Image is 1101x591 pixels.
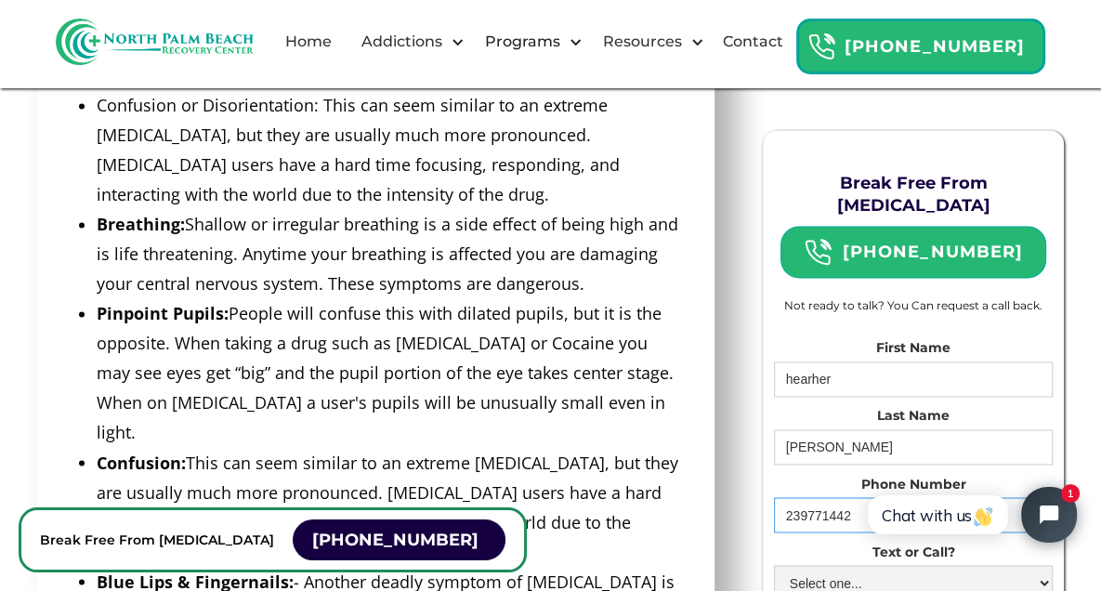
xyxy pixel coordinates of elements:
[774,474,1053,492] label: Phone Number
[357,31,447,53] div: Addictions
[774,296,1053,324] form: Specific Campaign
[40,529,274,551] p: Break Free From [MEDICAL_DATA]
[804,238,832,267] img: Header Calendar Icons
[97,298,683,447] li: People will confuse this with dilated pupils, but it is the opposite. When taking a drug such as ...
[774,172,1053,217] h3: Break Free From [MEDICAL_DATA]
[780,226,1046,278] a: Header Calendar Icons[PHONE_NUMBER]
[469,12,587,72] div: Programs
[784,296,1042,315] div: Not ready to talk? You Can request a call back.
[97,447,683,566] li: This can seem similar to an extreme [MEDICAL_DATA], but they are usually much more pronounced. [M...
[97,209,683,298] li: Shallow or irregular breathing is a side effect of being high and is life threatening. Anytime yo...
[293,519,505,560] a: [PHONE_NUMBER]
[97,213,185,235] strong: Breathing:
[807,33,835,61] img: Header Calendar Icons
[847,471,1093,558] iframe: Tidio Chat
[598,31,687,53] div: Resources
[274,12,343,72] a: Home
[774,542,1053,560] label: Text or Call?
[97,451,186,473] strong: Confusion:
[796,9,1045,74] a: Header Calendar Icons[PHONE_NUMBER]
[774,406,1053,425] label: Last Name
[480,31,565,53] div: Programs
[711,12,793,72] a: Contact
[97,90,683,209] li: Confusion or Disorientation: This can seem similar to an extreme [MEDICAL_DATA], but they are usu...
[845,36,1025,57] strong: [PHONE_NUMBER]
[843,242,1023,262] strong: [PHONE_NUMBER]
[97,302,229,324] strong: Pinpoint Pupils:
[312,530,478,550] strong: [PHONE_NUMBER]
[774,338,1053,357] label: First Name
[346,12,469,72] div: Addictions
[587,12,709,72] div: Resources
